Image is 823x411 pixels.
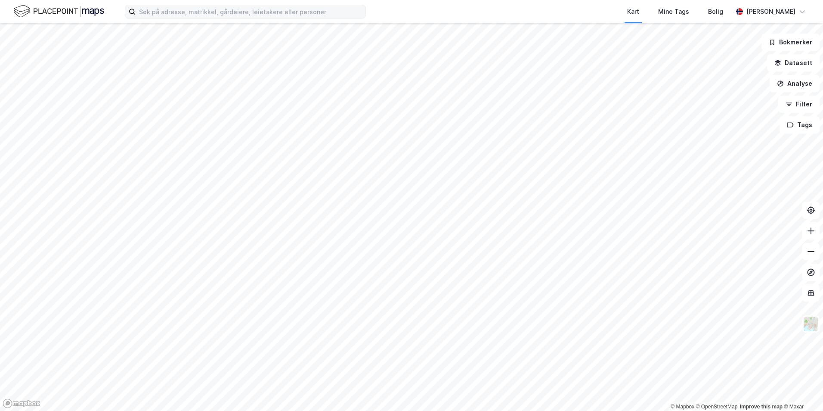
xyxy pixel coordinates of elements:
[708,6,723,17] div: Bolig
[778,96,820,113] button: Filter
[14,4,104,19] img: logo.f888ab2527a4732fd821a326f86c7f29.svg
[658,6,689,17] div: Mine Tags
[136,5,365,18] input: Søk på adresse, matrikkel, gårdeiere, leietakere eller personer
[3,399,40,408] a: Mapbox homepage
[627,6,639,17] div: Kart
[671,404,694,410] a: Mapbox
[761,34,820,51] button: Bokmerker
[770,75,820,92] button: Analyse
[696,404,738,410] a: OpenStreetMap
[740,404,783,410] a: Improve this map
[780,116,820,134] button: Tags
[780,370,823,411] iframe: Chat Widget
[767,54,820,72] button: Datasett
[803,316,819,332] img: Z
[746,6,795,17] div: [PERSON_NAME]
